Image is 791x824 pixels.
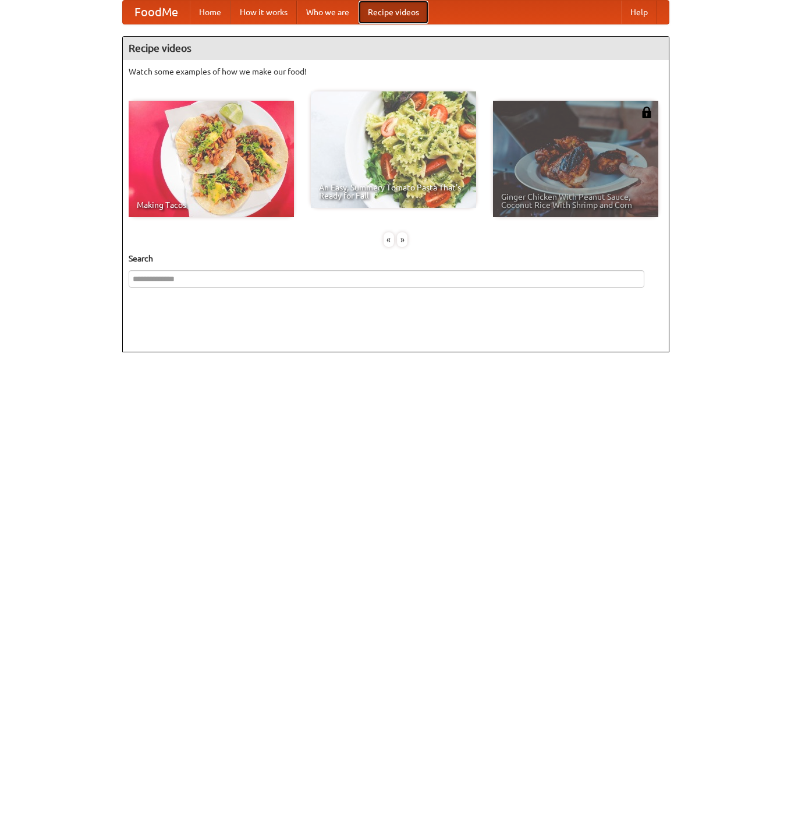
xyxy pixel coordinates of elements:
a: An Easy, Summery Tomato Pasta That's Ready for Fall [311,91,476,208]
a: FoodMe [123,1,190,24]
a: How it works [230,1,297,24]
a: Recipe videos [359,1,428,24]
div: » [397,232,407,247]
img: 483408.png [641,107,652,118]
span: Making Tacos [137,201,286,209]
h5: Search [129,253,663,264]
div: « [384,232,394,247]
a: Making Tacos [129,101,294,217]
a: Who we are [297,1,359,24]
span: An Easy, Summery Tomato Pasta That's Ready for Fall [319,183,468,200]
a: Help [621,1,657,24]
h4: Recipe videos [123,37,669,60]
p: Watch some examples of how we make our food! [129,66,663,77]
a: Home [190,1,230,24]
